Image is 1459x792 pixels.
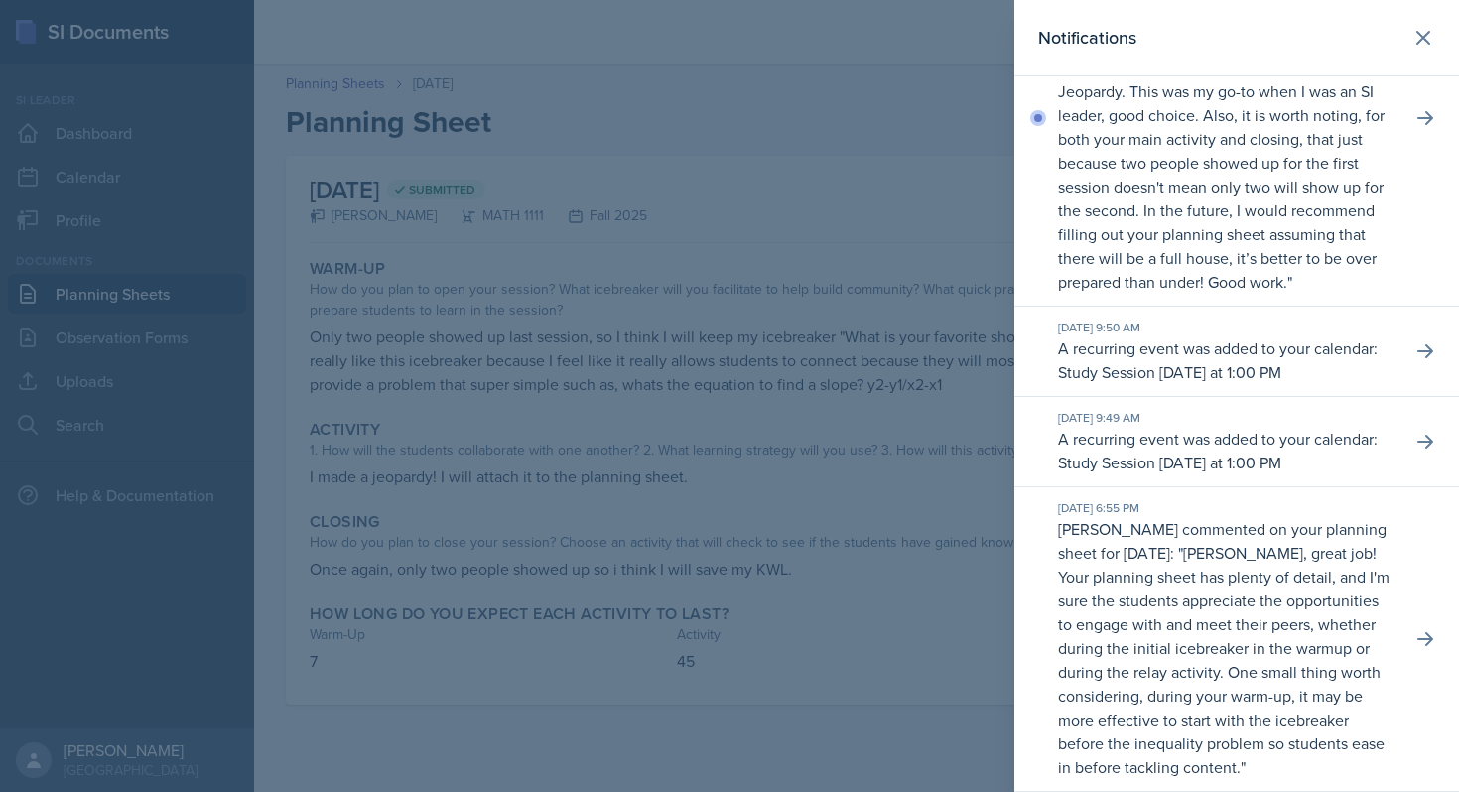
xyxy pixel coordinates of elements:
div: [DATE] 6:55 PM [1058,499,1395,517]
div: [DATE] 9:49 AM [1058,409,1395,427]
p: A recurring event was added to your calendar: Study Session [DATE] at 1:00 PM [1058,336,1395,384]
p: [PERSON_NAME] commented on your planning sheet for [DATE]: " " [1058,517,1395,779]
p: [PERSON_NAME], great job! Your planning sheet has plenty of detail, and I'm sure the students app... [1058,542,1390,778]
h2: Notifications [1038,24,1136,52]
p: A recurring event was added to your calendar: Study Session [DATE] at 1:00 PM [1058,427,1395,474]
div: [DATE] 9:50 AM [1058,319,1395,336]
